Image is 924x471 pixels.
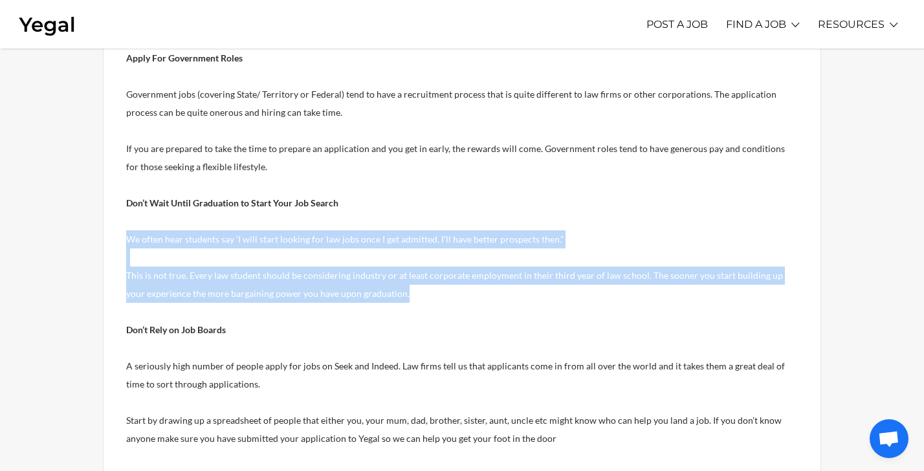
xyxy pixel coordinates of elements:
[126,234,564,245] span: We often hear students say ‘I will start looking for law jobs once I get admitted. I’ll have bett...
[126,360,785,389] span: A seriously high number of people apply for jobs on Seek and Indeed. Law firms tell us that appli...
[646,6,708,42] a: POST A JOB
[126,415,782,444] span: Start by drawing up a spreadsheet of people that either you, your mum, dad, brother, sister, aunt...
[126,324,226,335] b: Don’t Rely on Job Boards
[870,419,908,458] div: Open chat
[126,197,338,208] b: Don’t Wait Until Graduation to Start Your Job Search
[126,270,783,299] span: This is not true. Every law student should be considering industry or at least corporate employme...
[126,52,243,63] b: Apply For Government Roles
[126,89,776,118] span: Government jobs (covering State/ Territory or Federal) tend to have a recruitment process that is...
[126,143,785,172] span: If you are prepared to take the time to prepare an application and you get in early, the rewards ...
[818,6,885,42] a: RESOURCES
[726,6,786,42] a: FIND A JOB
